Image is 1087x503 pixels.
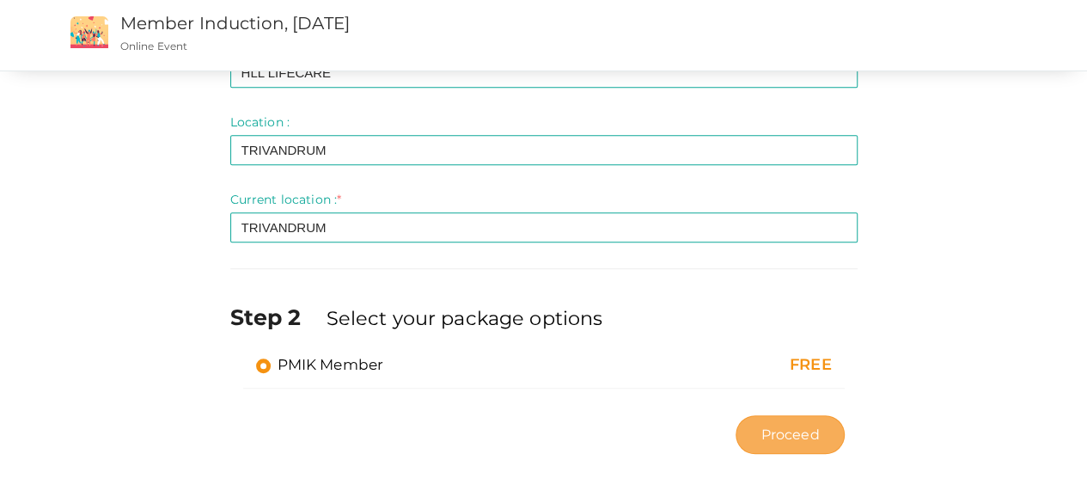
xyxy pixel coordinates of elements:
[661,354,831,377] div: FREE
[256,354,384,375] label: PMIK Member
[326,304,602,332] label: Select your package options
[736,415,844,454] button: Proceed
[70,16,108,48] img: event2.png
[230,191,342,208] label: Current location :
[120,39,664,53] p: Online Event
[230,302,323,333] label: Step 2
[230,113,290,131] label: Location :
[760,425,819,445] span: Proceed
[120,13,350,34] a: Member Induction, [DATE]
